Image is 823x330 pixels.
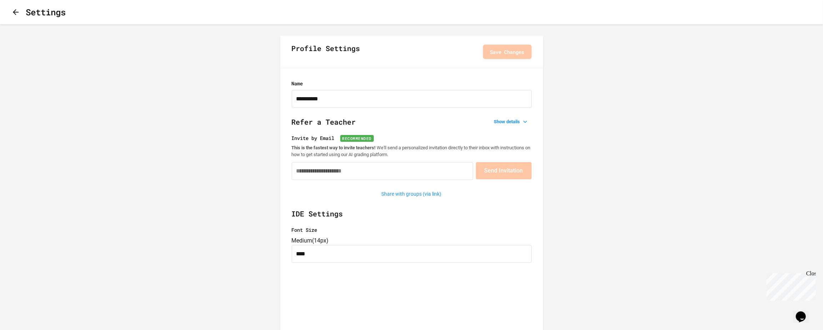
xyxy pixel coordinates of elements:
h2: IDE Settings [292,208,532,226]
label: Name [292,80,532,87]
h2: Profile Settings [292,43,360,61]
label: Font Size [292,226,532,234]
span: Recommended [340,135,374,142]
h1: Settings [26,6,66,19]
button: Save Changes [483,45,532,59]
strong: This is the fastest way to invite teachers! [292,145,376,150]
iframe: chat widget [793,301,816,323]
button: Share with groups (via link) [378,189,445,200]
button: Show details [491,117,532,127]
label: Invite by Email [292,134,532,142]
button: Send Invitation [476,162,532,179]
h2: Refer a Teacher [292,116,532,134]
div: Medium ( 14px ) [292,236,532,245]
p: We'll send a personalized invitation directly to their inbox with instructions on how to get star... [292,145,532,158]
iframe: chat widget [764,270,816,301]
div: Chat with us now!Close [3,3,49,45]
